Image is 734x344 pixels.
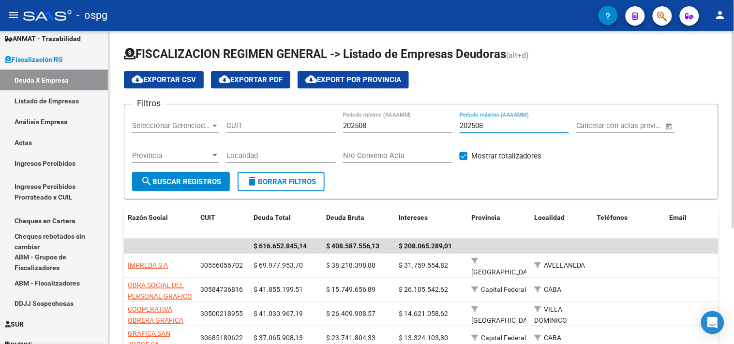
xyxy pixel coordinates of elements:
[544,334,561,342] span: CABA
[196,207,250,239] datatable-header-cell: CUIT
[254,310,303,317] span: $ 41.030.967,19
[326,310,375,317] span: $ 26.409.908,57
[506,51,529,60] span: (alt+d)
[128,214,168,221] span: Razón Social
[254,286,303,293] span: $ 41.855.199,51
[597,214,628,221] span: Teléfonos
[670,214,687,221] span: Email
[326,214,364,221] span: Deuda Bruta
[132,121,210,130] span: Seleccionar Gerenciador
[471,268,537,276] span: [GEOGRAPHIC_DATA]
[132,97,165,110] h3: Filtros
[128,261,168,269] span: IMPREBA S A
[399,334,448,342] span: $ 13.324.103,80
[298,71,409,88] button: Export por Provincia
[200,261,243,269] span: 30556056702
[132,75,196,84] span: Exportar CSV
[467,207,530,239] datatable-header-cell: Provincia
[254,261,303,269] span: $ 69.977.953,70
[399,310,448,317] span: $ 14.621.058,62
[246,175,258,187] mat-icon: delete
[399,214,428,221] span: Intereses
[481,286,526,293] span: Capital Federal
[5,33,81,44] span: ANMAT - Trazabilidad
[141,175,152,187] mat-icon: search
[128,281,192,300] span: OBRA SOCIAL DEL PERSONAL GRAFICO
[250,207,322,239] datatable-header-cell: Deuda Total
[715,9,726,21] mat-icon: person
[219,73,230,85] mat-icon: cloud_download
[211,71,290,88] button: Exportar PDF
[132,151,210,160] span: Provincia
[246,177,316,186] span: Borrar Filtros
[544,286,561,293] span: CABA
[5,319,24,330] span: SUR
[701,311,724,334] div: Open Intercom Messenger
[76,5,107,26] span: - ospg
[471,316,537,324] span: [GEOGRAPHIC_DATA]
[305,73,317,85] mat-icon: cloud_download
[200,334,243,342] span: 30685180622
[471,150,541,162] span: Mostrar totalizadores
[254,242,307,250] span: $ 616.652.845,14
[544,261,585,269] span: AVELLANEDA
[5,54,63,65] span: Fiscalización RG
[254,334,303,342] span: $ 37.065.908,13
[254,214,291,221] span: Deuda Total
[395,207,467,239] datatable-header-cell: Intereses
[132,73,143,85] mat-icon: cloud_download
[124,47,506,61] span: FISCALIZACION REGIMEN GENERAL -> Listado de Empresas Deudoras
[481,334,526,342] span: Capital Federal
[200,286,243,293] span: 30584736816
[663,121,674,132] button: Open calendar
[593,207,666,239] datatable-header-cell: Teléfonos
[219,75,283,84] span: Exportar PDF
[399,261,448,269] span: $ 31.759.554,82
[399,286,448,293] span: $ 26.105.542,62
[326,334,375,342] span: $ 23.741.804,33
[124,207,196,239] datatable-header-cell: Razón Social
[132,172,230,191] button: Buscar Registros
[305,75,401,84] span: Export por Provincia
[200,310,243,317] span: 30500218955
[124,71,204,88] button: Exportar CSV
[399,242,452,250] span: $ 208.065.289,01
[326,242,379,250] span: $ 408.587.556,13
[471,214,500,221] span: Provincia
[534,305,567,324] span: VILLA DOMINICO
[238,172,325,191] button: Borrar Filtros
[326,286,375,293] span: $ 15.749.656,89
[326,261,375,269] span: $ 38.218.398,88
[141,177,221,186] span: Buscar Registros
[322,207,395,239] datatable-header-cell: Deuda Bruta
[8,9,19,21] mat-icon: menu
[200,214,215,221] span: CUIT
[534,214,565,221] span: Localidad
[530,207,593,239] datatable-header-cell: Localidad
